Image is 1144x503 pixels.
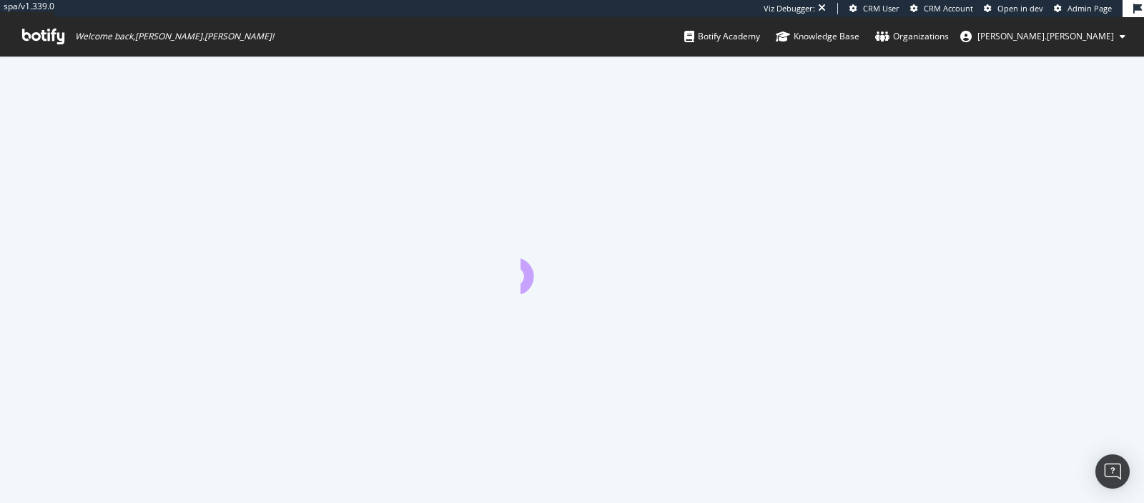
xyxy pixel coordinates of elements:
button: [PERSON_NAME].[PERSON_NAME] [949,25,1137,48]
div: animation [521,243,623,294]
span: CRM Account [924,3,973,14]
div: Knowledge Base [776,29,859,44]
a: Botify Academy [684,17,760,56]
div: Botify Academy [684,29,760,44]
a: Organizations [875,17,949,56]
div: Viz Debugger: [764,3,815,14]
a: Knowledge Base [776,17,859,56]
span: CRM User [863,3,899,14]
span: guillaume.roffe [977,30,1114,42]
a: CRM User [849,3,899,14]
a: CRM Account [910,3,973,14]
a: Admin Page [1054,3,1112,14]
span: Admin Page [1067,3,1112,14]
a: Open in dev [984,3,1043,14]
span: Open in dev [997,3,1043,14]
div: Organizations [875,29,949,44]
div: Open Intercom Messenger [1095,454,1130,489]
span: Welcome back, [PERSON_NAME].[PERSON_NAME] ! [75,31,274,42]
